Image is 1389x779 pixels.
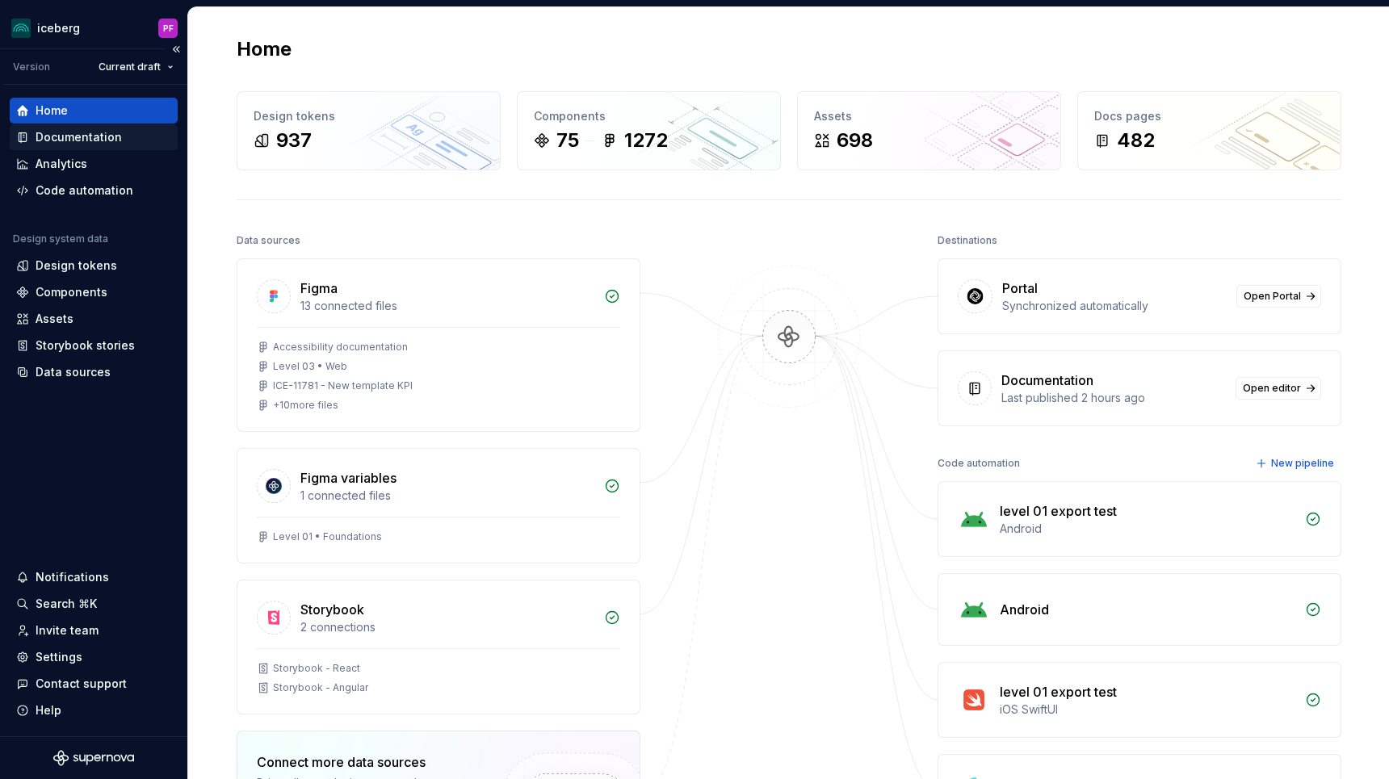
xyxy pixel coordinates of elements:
div: Settings [36,649,82,665]
div: Analytics [36,156,87,172]
div: Docs pages [1094,108,1324,124]
div: Invite team [36,622,99,639]
a: Settings [10,644,178,670]
h2: Home [237,36,292,62]
a: Components [10,279,178,305]
div: Components [36,284,107,300]
div: Documentation [36,129,122,145]
div: Synchronized automatically [1002,298,1227,314]
div: Version [13,61,50,73]
div: Android [1000,521,1295,537]
button: New pipeline [1251,452,1341,475]
div: Level 01 • Foundations [273,530,382,543]
a: Open Portal [1236,285,1321,308]
div: Data sources [36,364,111,380]
a: Design tokens [10,253,178,279]
a: Open editor [1236,377,1321,400]
div: Design tokens [36,258,117,274]
svg: Supernova Logo [53,750,134,766]
a: Invite team [10,618,178,643]
a: Analytics [10,151,178,177]
div: + 10 more files [273,399,338,412]
span: Open Portal [1244,290,1301,303]
a: Storybook stories [10,333,178,358]
div: 937 [276,128,312,153]
a: Home [10,98,178,124]
div: Storybook [300,600,364,619]
div: Accessibility documentation [273,341,408,354]
div: Data sources [237,229,300,252]
button: Help [10,697,178,723]
a: Storybook2 connectionsStorybook - ReactStorybook - Angular [237,580,640,714]
div: 13 connected files [300,298,594,314]
div: 1 connected files [300,488,594,504]
div: Code automation [938,452,1020,475]
div: Connect more data sources [257,752,475,772]
div: Level 03 • Web [273,360,347,373]
a: Components751272 [517,91,781,170]
div: Figma variables [300,468,397,488]
div: Storybook - Angular [273,681,368,694]
div: Last published 2 hours ago [1001,390,1226,406]
div: PF [163,22,174,35]
div: level 01 export test [1000,501,1117,521]
div: Assets [36,311,73,327]
a: Assets698 [797,91,1061,170]
div: ICE-11781 - New template KPI [273,379,413,392]
a: Documentation [10,124,178,150]
img: 418c6d47-6da6-4103-8b13-b5999f8989a1.png [11,19,31,38]
div: Design tokens [254,108,484,124]
div: Search ⌘K [36,596,97,612]
span: New pipeline [1271,457,1334,470]
div: Storybook stories [36,337,135,354]
div: 482 [1117,128,1155,153]
div: iOS SwiftUI [1000,702,1295,718]
div: Contact support [36,676,127,692]
div: Documentation [1001,371,1093,390]
button: Contact support [10,671,178,697]
span: Open editor [1243,382,1301,395]
a: Docs pages482 [1077,91,1341,170]
div: iceberg [37,20,80,36]
a: Code automation [10,178,178,203]
div: Storybook - React [273,662,360,675]
div: 1272 [624,128,668,153]
div: Figma [300,279,338,298]
div: 698 [837,128,873,153]
a: Figma variables1 connected filesLevel 01 • Foundations [237,448,640,563]
div: 2 connections [300,619,594,635]
div: Destinations [938,229,997,252]
div: Home [36,103,68,119]
div: Android [1000,600,1049,619]
button: Collapse sidebar [165,38,187,61]
div: Design system data [13,232,108,245]
button: Search ⌘K [10,591,178,617]
div: level 01 export test [1000,682,1117,702]
a: Figma13 connected filesAccessibility documentationLevel 03 • WebICE-11781 - New template KPI+10mo... [237,258,640,432]
div: Code automation [36,182,133,199]
span: Current draft [99,61,161,73]
div: Assets [814,108,1044,124]
a: Assets [10,306,178,332]
a: Design tokens937 [237,91,501,170]
button: Notifications [10,564,178,590]
div: Notifications [36,569,109,585]
button: Current draft [91,56,181,78]
button: icebergPF [3,10,184,45]
div: Help [36,702,61,718]
div: 75 [556,128,579,153]
div: Portal [1002,279,1038,298]
div: Components [534,108,764,124]
a: Data sources [10,359,178,385]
